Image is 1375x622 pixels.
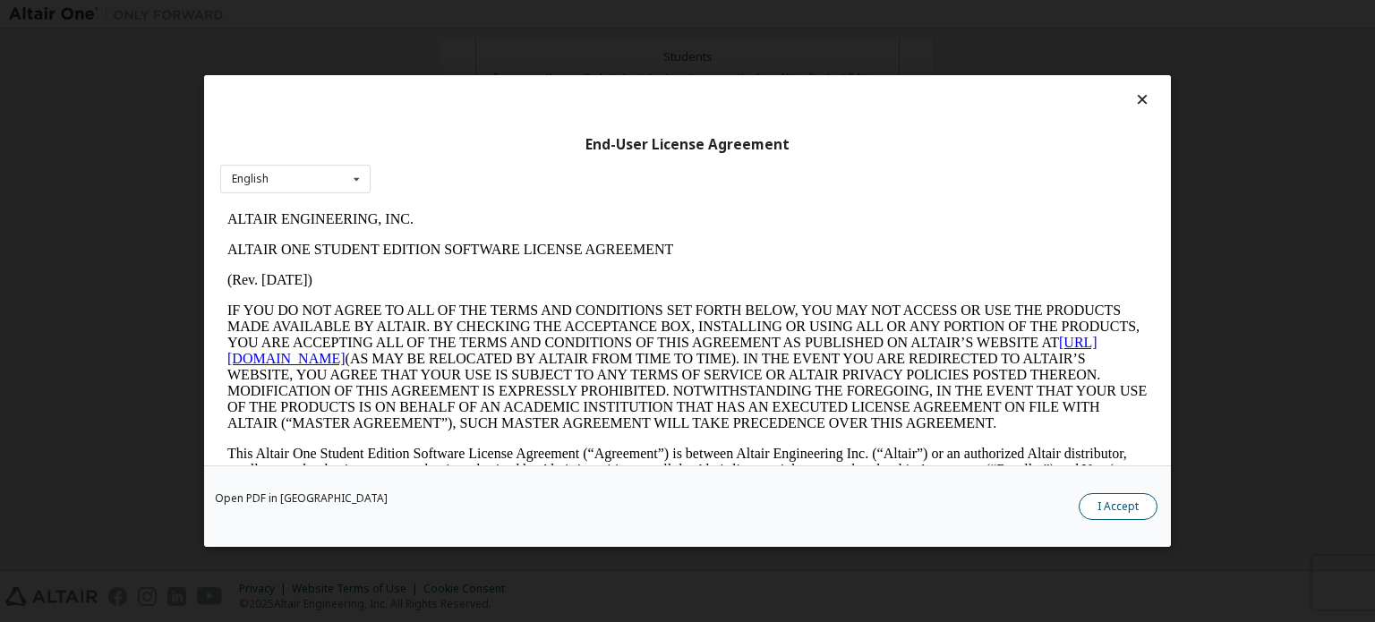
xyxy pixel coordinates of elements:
button: I Accept [1079,493,1157,520]
p: ALTAIR ONE STUDENT EDITION SOFTWARE LICENSE AGREEMENT [7,38,927,54]
a: Open PDF in [GEOGRAPHIC_DATA] [215,493,388,504]
div: English [232,174,269,184]
p: ALTAIR ENGINEERING, INC. [7,7,927,23]
p: IF YOU DO NOT AGREE TO ALL OF THE TERMS AND CONDITIONS SET FORTH BELOW, YOU MAY NOT ACCESS OR USE... [7,98,927,227]
p: (Rev. [DATE]) [7,68,927,84]
p: This Altair One Student Edition Software License Agreement (“Agreement”) is between Altair Engine... [7,242,927,306]
a: [URL][DOMAIN_NAME] [7,131,877,162]
div: End-User License Agreement [220,136,1155,154]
